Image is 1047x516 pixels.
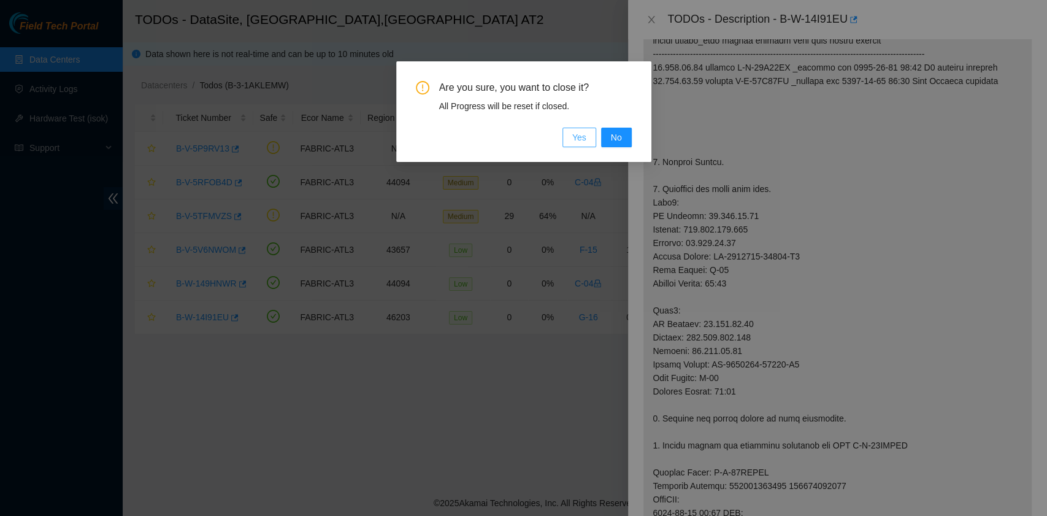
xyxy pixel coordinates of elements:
[439,81,632,94] span: Are you sure, you want to close it?
[611,131,622,144] span: No
[562,128,596,147] button: Yes
[601,128,632,147] button: No
[572,131,586,144] span: Yes
[439,99,632,113] div: All Progress will be reset if closed.
[416,81,429,94] span: exclamation-circle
